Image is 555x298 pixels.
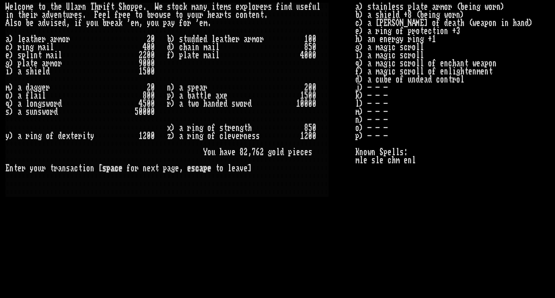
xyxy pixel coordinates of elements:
[203,19,207,27] div: m
[316,3,320,11] div: l
[171,35,175,43] div: )
[232,35,236,43] div: e
[22,11,26,19] div: h
[54,51,58,59] div: i
[211,11,215,19] div: e
[10,59,14,68] div: )
[203,3,207,11] div: y
[195,3,199,11] div: a
[252,35,256,43] div: m
[26,68,30,76] div: s
[54,59,58,68] div: o
[26,84,30,92] div: d
[106,3,110,11] div: f
[151,59,155,68] div: 0
[86,19,90,27] div: y
[147,51,151,59] div: 0
[34,51,38,59] div: n
[191,35,195,43] div: d
[135,11,139,19] div: t
[179,43,183,51] div: c
[167,19,171,27] div: a
[187,11,191,19] div: y
[78,11,82,19] div: s
[179,19,183,27] div: f
[151,51,155,59] div: 0
[26,43,30,51] div: n
[195,43,199,51] div: n
[151,43,155,51] div: 0
[26,35,30,43] div: a
[42,19,46,27] div: d
[10,3,14,11] div: e
[42,43,46,51] div: a
[308,43,312,51] div: 5
[139,11,143,19] div: o
[106,11,110,19] div: l
[260,11,264,19] div: t
[248,35,252,43] div: r
[236,3,240,11] div: e
[30,35,34,43] div: t
[34,68,38,76] div: i
[260,3,264,11] div: e
[102,3,106,11] div: i
[199,19,203,27] div: e
[312,51,316,59] div: 0
[135,19,139,27] div: m
[171,51,175,59] div: )
[131,3,135,11] div: p
[159,3,163,11] div: e
[10,84,14,92] div: )
[6,35,10,43] div: a
[66,11,70,19] div: u
[38,19,42,27] div: a
[66,35,70,43] div: r
[179,35,183,43] div: s
[62,11,66,19] div: t
[22,59,26,68] div: l
[30,19,34,27] div: e
[50,35,54,43] div: a
[199,3,203,11] div: n
[207,19,211,27] div: .
[22,35,26,43] div: e
[6,3,10,11] div: W
[264,3,268,11] div: r
[74,3,78,11] div: a
[14,3,18,11] div: l
[308,51,312,59] div: 0
[66,19,70,27] div: ,
[10,19,14,27] div: l
[6,19,10,27] div: A
[6,51,10,59] div: e
[143,59,147,68] div: 0
[58,59,62,68] div: r
[34,84,38,92] div: g
[34,35,38,43] div: h
[66,3,70,11] div: U
[147,19,151,27] div: y
[42,11,46,19] div: a
[18,51,22,59] div: s
[191,51,195,59] div: t
[211,35,215,43] div: l
[62,19,66,27] div: d
[252,3,256,11] div: o
[175,11,179,19] div: t
[42,84,46,92] div: e
[175,3,179,11] div: o
[102,19,106,27] div: b
[50,11,54,19] div: v
[30,43,34,51] div: g
[155,3,159,11] div: W
[34,11,38,19] div: r
[159,11,163,19] div: w
[268,3,272,11] div: s
[300,3,304,11] div: s
[195,19,199,27] div: '
[304,51,308,59] div: 0
[18,43,22,51] div: r
[50,51,54,59] div: a
[139,68,143,76] div: 1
